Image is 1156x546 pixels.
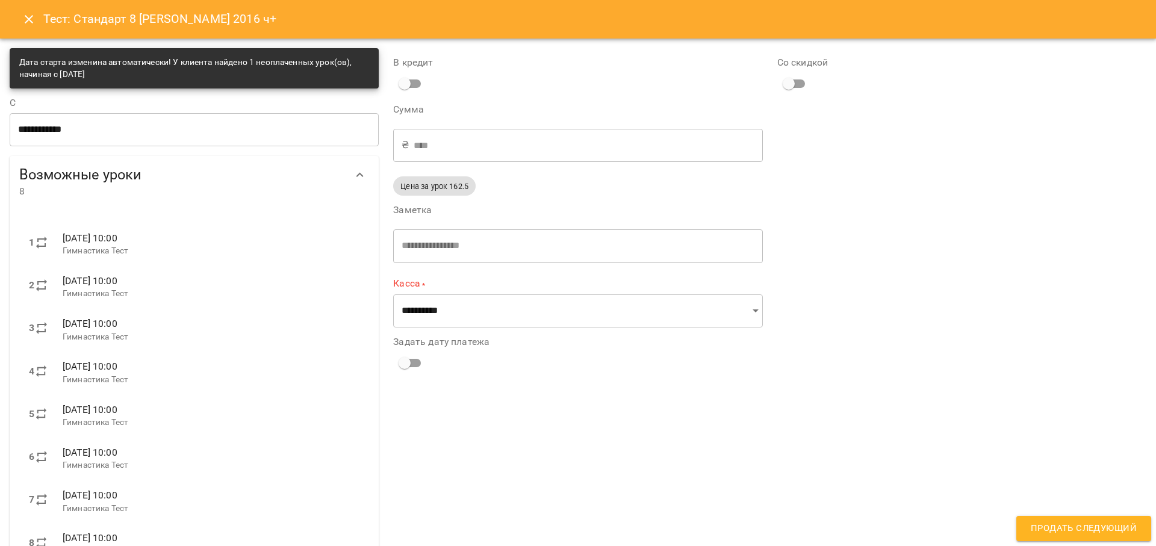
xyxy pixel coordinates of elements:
p: Гимнастика Тест [63,374,359,386]
label: Задать дату платежа [393,337,762,347]
button: Close [14,5,43,34]
span: [DATE] 10:00 [63,532,117,544]
button: Продать следующий [1016,516,1151,541]
p: Гимнастика Тест [63,417,359,429]
div: Дата старта изменина автоматически! У клиента найдено 1 неоплаченных урок(ов), начиная с [DATE] [19,52,369,85]
h6: Тест: Стандарт 8 [PERSON_NAME] 2016 ч+ [43,10,277,28]
span: [DATE] 10:00 [63,318,117,329]
p: ₴ [402,138,409,152]
p: Гимнастика Тест [63,288,359,300]
span: [DATE] 10:00 [63,447,117,458]
label: В кредит [393,58,762,67]
label: 4 [29,364,34,379]
label: 7 [29,492,34,507]
label: 1 [29,235,34,250]
label: Заметка [393,205,762,215]
label: 2 [29,278,34,293]
span: [DATE] 10:00 [63,404,117,415]
p: Гимнастика Тест [63,245,359,257]
button: Show more [346,161,374,190]
label: Сумма [393,105,762,114]
span: [DATE] 10:00 [63,361,117,372]
span: Возможные уроки [19,166,346,184]
span: 8 [19,184,346,199]
label: 3 [29,321,34,335]
label: Со скидкой [777,58,1146,67]
span: Продать следующий [1031,521,1137,536]
label: 6 [29,450,34,464]
p: Гимнастика Тест [63,459,359,471]
span: [DATE] 10:00 [63,489,117,501]
label: Касса [393,278,762,290]
label: 5 [29,407,34,421]
label: С [10,98,379,108]
span: Цена за урок 162.5 [393,181,476,192]
p: Гимнастика Тест [63,503,359,515]
span: [DATE] 10:00 [63,232,117,244]
p: Гимнастика Тест [63,331,359,343]
span: [DATE] 10:00 [63,275,117,287]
